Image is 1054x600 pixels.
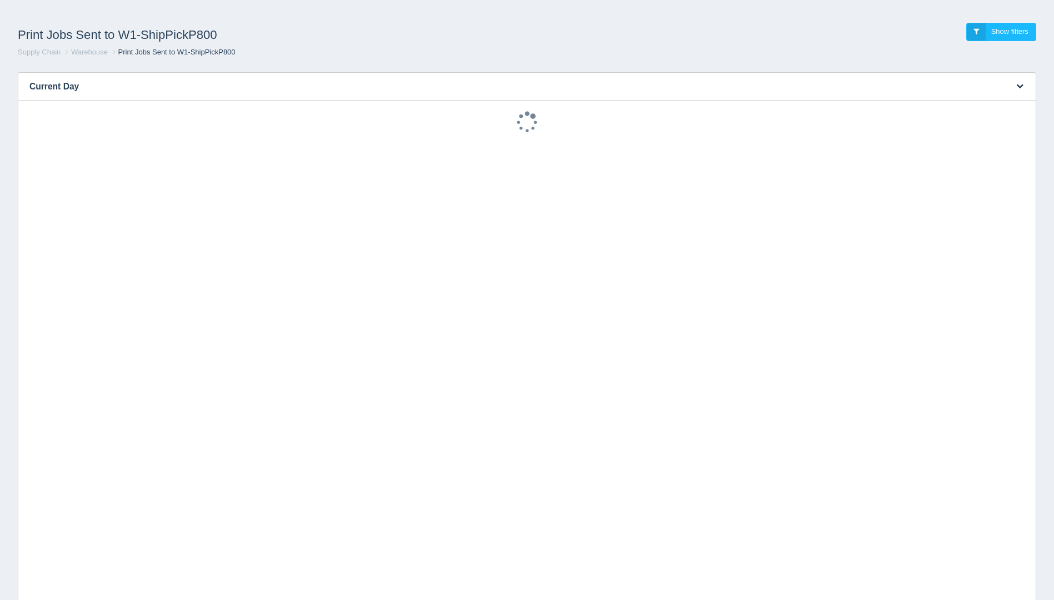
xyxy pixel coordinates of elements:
[18,73,1002,101] h3: Current Day
[966,23,1036,41] a: Show filters
[71,48,108,56] a: Warehouse
[18,23,527,47] h1: Print Jobs Sent to W1-ShipPickP800
[991,27,1028,36] span: Show filters
[18,48,61,56] a: Supply Chain
[110,47,236,58] li: Print Jobs Sent to W1-ShipPickP800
